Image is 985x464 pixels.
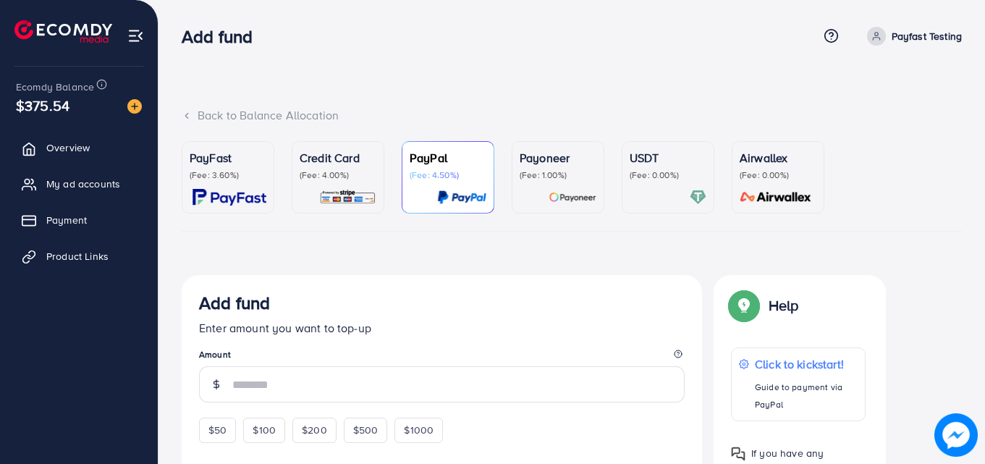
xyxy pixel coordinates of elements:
[630,149,706,166] p: USDT
[861,27,962,46] a: Payfast Testing
[11,206,147,235] a: Payment
[520,149,596,166] p: Payoneer
[182,26,264,47] h3: Add fund
[190,149,266,166] p: PayFast
[14,20,112,43] img: logo
[182,107,962,124] div: Back to Balance Allocation
[253,423,276,437] span: $100
[46,249,109,263] span: Product Links
[630,169,706,181] p: (Fee: 0.00%)
[46,140,90,155] span: Overview
[892,28,962,45] p: Payfast Testing
[410,149,486,166] p: PayPal
[549,189,596,206] img: card
[731,447,745,461] img: Popup guide
[199,348,685,366] legend: Amount
[934,413,978,457] img: image
[731,292,757,319] img: Popup guide
[302,423,327,437] span: $200
[127,28,144,44] img: menu
[319,189,376,206] img: card
[208,423,227,437] span: $50
[300,169,376,181] p: (Fee: 4.00%)
[199,319,685,337] p: Enter amount you want to top-up
[11,242,147,271] a: Product Links
[755,379,858,413] p: Guide to payment via PayPal
[46,213,87,227] span: Payment
[127,99,142,114] img: image
[437,189,486,206] img: card
[690,189,706,206] img: card
[16,80,94,94] span: Ecomdy Balance
[404,423,434,437] span: $1000
[193,189,266,206] img: card
[520,169,596,181] p: (Fee: 1.00%)
[740,149,816,166] p: Airwallex
[46,177,120,191] span: My ad accounts
[199,292,270,313] h3: Add fund
[735,189,816,206] img: card
[11,169,147,198] a: My ad accounts
[353,423,379,437] span: $500
[300,149,376,166] p: Credit Card
[410,169,486,181] p: (Fee: 4.50%)
[16,95,69,116] span: $375.54
[755,355,858,373] p: Click to kickstart!
[190,169,266,181] p: (Fee: 3.60%)
[740,169,816,181] p: (Fee: 0.00%)
[11,133,147,162] a: Overview
[769,297,799,314] p: Help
